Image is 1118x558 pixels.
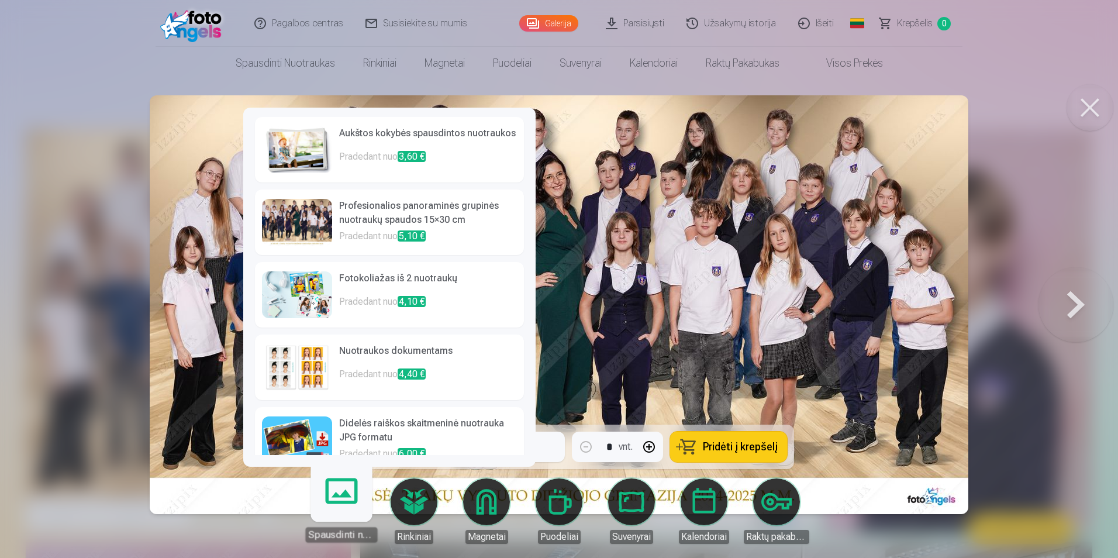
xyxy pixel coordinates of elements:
a: Magnetai [454,478,519,544]
h6: Aukštos kokybės spausdintos nuotraukos [339,126,517,150]
a: Puodeliai [479,47,546,80]
a: Spausdinti nuotraukas [305,470,377,542]
p: Pradedant nuo [339,367,517,391]
span: Krepšelis [897,16,933,30]
p: Pradedant nuo [339,150,517,173]
a: Spausdinti nuotraukas [222,47,349,80]
a: Kalendoriai [671,478,737,544]
a: Kalendoriai [616,47,692,80]
p: Pradedant nuo [339,295,517,318]
a: Rinkiniai [349,47,410,80]
a: Raktų pakabukas [692,47,793,80]
h6: Didelės raiškos skaitmeninė nuotrauka JPG formatu [339,416,517,447]
a: Puodeliai [526,478,592,544]
a: Nuotraukos dokumentamsPradedant nuo4,40 € [255,335,524,400]
div: Magnetai [465,530,508,544]
button: Pridėti į krepšelį [670,432,787,462]
a: Fotokoliažas iš 2 nuotraukųPradedant nuo4,10 € [255,262,524,328]
a: Galerija [519,15,578,32]
div: Kalendoriai [679,530,729,544]
div: Suvenyrai [610,530,653,544]
span: 6,00 € [398,448,426,459]
p: Pradedant nuo [339,229,517,246]
a: Rinkiniai [381,478,447,544]
a: Suvenyrai [599,478,664,544]
a: Visos prekės [793,47,897,80]
span: 5,10 € [398,230,426,242]
div: Rinkiniai [395,530,433,544]
span: 4,10 € [398,296,426,307]
a: Raktų pakabukas [744,478,809,544]
span: Pridėti į krepšelį [703,442,778,452]
a: Suvenyrai [546,47,616,80]
div: Raktų pakabukas [744,530,809,544]
h6: Fotokoliažas iš 2 nuotraukų [339,271,517,295]
div: Spausdinti nuotraukas [305,527,377,542]
span: 3,60 € [398,151,426,162]
a: Profesionalios panoraminės grupinės nuotraukų spaudos 15×30 cmPradedant nuo5,10 € [255,190,524,255]
a: Didelės raiškos skaitmeninė nuotrauka JPG formatuPradedant nuo6,00 € [255,407,524,473]
img: /fa5 [160,5,227,42]
span: 4,40 € [398,368,426,380]
div: vnt. [619,440,633,454]
div: Puodeliai [538,530,581,544]
p: Pradedant nuo [339,447,517,463]
a: Aukštos kokybės spausdintos nuotraukosPradedant nuo3,60 € [255,117,524,182]
span: 0 [937,17,951,30]
h6: Profesionalios panoraminės grupinės nuotraukų spaudos 15×30 cm [339,199,517,229]
a: Magnetai [410,47,479,80]
h6: Nuotraukos dokumentams [339,344,517,367]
